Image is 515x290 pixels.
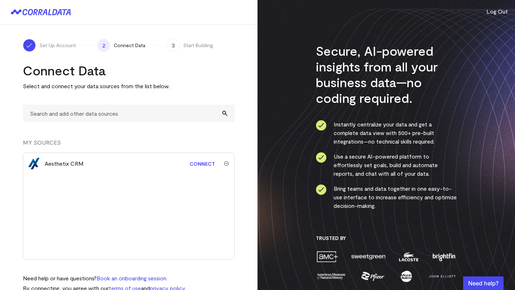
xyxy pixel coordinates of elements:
img: amnh-5afada46.png [316,270,347,282]
li: Bring teams and data together in one easy-to-use interface to increase efficiency and optimize de... [316,184,457,210]
span: Start Building [183,42,213,49]
img: ico-check-circle-4b19435c.svg [316,120,327,131]
p: Need help or have questions? [23,274,186,282]
span: 3 [167,39,180,52]
img: moon-juice-c312e729.png [399,270,413,282]
img: aesthetix_crm-416afc8b.png [28,158,40,169]
img: ico-check-circle-4b19435c.svg [316,184,327,195]
a: Connect [186,157,219,170]
a: Book an onboarding session. [97,275,167,281]
input: Search and add other data sources [23,105,235,122]
img: sweetgreen-1d1fb32c.png [350,250,386,263]
span: Connect Data [114,42,145,49]
span: 2 [97,39,110,52]
img: ico-check-white-5ff98cb1.svg [26,42,33,49]
h3: Trusted By [316,235,457,241]
img: brightfin-a251e171.png [431,250,457,263]
img: amc-0b11a8f1.png [316,250,339,263]
li: Use a secure AI-powered platform to effortlessly set goals, build and automate reports, and chat ... [316,152,457,178]
img: pfizer-e137f5fc.png [360,270,385,282]
button: Log Out [486,7,508,16]
div: MY SOURCES [23,138,235,152]
img: ico-check-circle-4b19435c.svg [316,152,327,163]
li: Instantly centralize your data and get a complete data view with 500+ pre-built integrations—no t... [316,120,457,146]
img: john-elliott-25751c40.png [428,270,457,282]
div: Aesthetix CRM [45,159,84,168]
p: Select and connect your data sources from the list below. [23,82,235,90]
img: trash-40e54a27.svg [224,161,229,166]
h3: Secure, AI-powered insights from all your business data—no coding required. [316,43,457,106]
img: lacoste-7a6b0538.png [398,250,419,263]
h2: Connect Data [23,62,235,78]
span: Set Up Account [39,42,76,49]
